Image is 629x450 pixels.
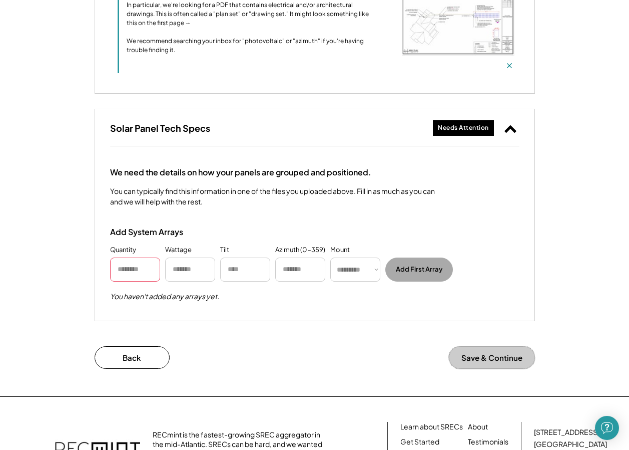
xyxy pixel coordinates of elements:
div: Mount [330,245,350,255]
button: Add First Array [385,258,453,282]
div: Wattage [165,245,192,255]
div: We need the details on how your panels are grouped and positioned. [110,166,371,178]
div: Tilt [220,245,229,255]
a: Get Started [400,437,439,447]
div: [STREET_ADDRESS] [534,427,599,437]
div: Quantity [110,245,136,255]
h3: Solar Panel Tech Specs [110,122,210,134]
div: Needs Attention [438,124,489,132]
a: Testimonials [468,437,508,447]
div: Add System Arrays [110,227,210,238]
div: Azimuth (0-359) [275,245,325,255]
div: You can typically find this information in one of the files you uploaded above. Fill in as much a... [110,186,435,207]
a: About [468,422,488,432]
div: [GEOGRAPHIC_DATA] [534,439,607,449]
button: Back [95,346,170,369]
div: Open Intercom Messenger [595,416,619,440]
a: Learn about SRECs [400,422,463,432]
button: Save & Continue [449,346,535,369]
div: You haven't added any arrays yet. [110,292,219,301]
